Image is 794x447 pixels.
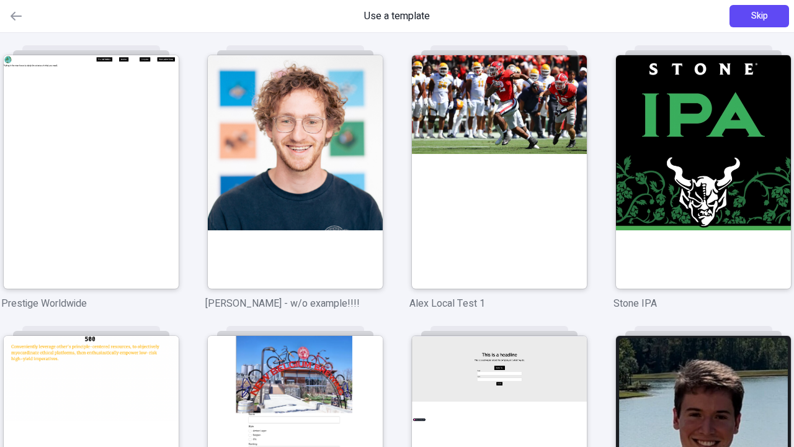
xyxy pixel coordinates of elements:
button: Skip [729,5,789,27]
p: Alex Local Test 1 [409,296,589,311]
span: Use a template [364,9,430,24]
span: Skip [751,9,768,23]
p: [PERSON_NAME] - w/o example!!!! [205,296,385,311]
p: Stone IPA [613,296,793,311]
p: Prestige Worldwide [1,296,181,311]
